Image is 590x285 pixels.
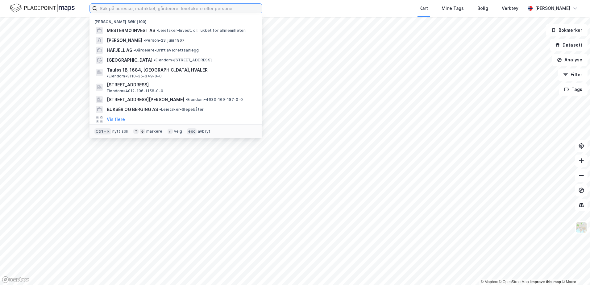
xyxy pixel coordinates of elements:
span: • [185,97,187,102]
div: Verktøy [502,5,518,12]
span: Leietaker • Slepebåter [159,107,204,112]
span: Eiendom • 4012-106-1158-0-0 [107,89,163,93]
span: Leietaker • Invest. o.l. lukket for allmennheten [156,28,246,33]
a: Improve this map [530,280,561,284]
a: OpenStreetMap [499,280,529,284]
button: Analyse [552,54,588,66]
button: Filter [558,68,588,81]
div: Bolig [477,5,488,12]
span: Tauløs 1B, 1684, [GEOGRAPHIC_DATA], HVALER [107,66,208,74]
span: • [143,38,145,43]
div: Kart [419,5,428,12]
div: markere [146,129,162,134]
div: [PERSON_NAME] [535,5,570,12]
span: • [154,58,156,62]
span: [GEOGRAPHIC_DATA] [107,56,152,64]
span: [PERSON_NAME] [107,37,142,44]
span: • [133,48,135,52]
img: Z [575,221,587,233]
iframe: Chat Widget [559,255,590,285]
span: Person • 23. juni 1967 [143,38,185,43]
span: Eiendom • [STREET_ADDRESS] [154,58,212,63]
a: Mapbox [481,280,498,284]
span: • [107,74,109,78]
div: nytt søk [112,129,129,134]
button: Vis flere [107,116,125,123]
div: esc [187,128,197,134]
div: Mine Tags [442,5,464,12]
button: Tags [559,83,588,96]
a: Mapbox homepage [2,276,29,283]
span: Gårdeiere • Drift av idrettsanlegg [133,48,199,53]
span: Eiendom • 3110-35-349-0-0 [107,74,162,79]
div: velg [174,129,182,134]
span: [STREET_ADDRESS][PERSON_NAME] [107,96,184,103]
button: Bokmerker [546,24,588,36]
span: [STREET_ADDRESS] [107,81,255,89]
span: Eiendom • 4633-169-187-0-0 [185,97,243,102]
div: avbryt [198,129,210,134]
div: Ctrl + k [94,128,111,134]
span: • [159,107,161,112]
div: [PERSON_NAME] søk (100) [89,14,262,26]
span: • [156,28,158,33]
input: Søk på adresse, matrikkel, gårdeiere, leietakere eller personer [97,4,262,13]
button: Datasett [550,39,588,51]
img: logo.f888ab2527a4732fd821a326f86c7f29.svg [10,3,75,14]
span: MESTERMØ INVEST AS [107,27,155,34]
span: BUKSÉR OG BERGING AS [107,106,158,113]
span: HAFJELL AS [107,47,132,54]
